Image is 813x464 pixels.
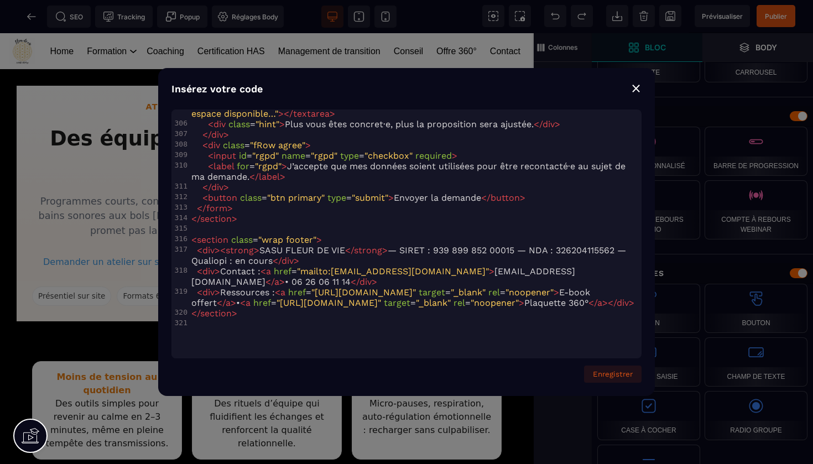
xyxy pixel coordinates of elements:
span: </ [265,277,274,287]
span: = = Envoyer la demande [191,192,525,203]
span: div [211,129,223,140]
span: target [384,298,410,308]
span: Présentiel sur site [32,253,111,272]
span: a [597,298,602,308]
div: Des rituels d’équipe qui fluidifient les échanges et renforcent la qualité relationnelle. [192,328,342,426]
span: > [282,161,287,171]
span: href [253,298,271,308]
span: > [279,119,285,129]
a: Certification HAS [197,9,265,27]
div: 311 [171,182,189,190]
span: > [554,287,559,298]
span: type [340,150,359,161]
span: > [294,256,299,266]
span: > [452,150,457,161]
span: "mailto:[EMAIL_ADDRESS][DOMAIN_NAME]" [297,266,489,277]
p: Programmes courts, concrets et adaptables à vos contraintes. Respiration, gestion du stress, bain... [32,161,502,205]
div: 312 [171,192,189,201]
span: rel [454,298,465,308]
a: Management de transition [278,9,381,27]
span: form [206,203,227,213]
span: < [191,234,197,245]
span: </ [197,203,206,213]
span: section [200,213,232,224]
span: < [260,266,266,277]
span: < [197,245,202,256]
span: > [231,298,236,308]
span: "rgpd" [255,161,282,171]
a: Home [50,9,74,27]
span: </ [351,277,359,287]
div: 313 [171,203,189,211]
span: href [288,287,306,298]
div: Ateliers Bien-Être • Santé & Médico-social [32,68,502,80]
span: </ [345,245,354,256]
span: </ [273,256,282,266]
span: < [202,140,208,150]
a: Conseil [394,9,423,27]
a: Coaching [147,9,184,27]
div: 314 [171,213,189,222]
h2: Pourquoi ces ateliers ? [32,304,502,324]
span: "rgpd" [252,150,279,161]
span: a [246,298,251,308]
span: label [213,161,234,171]
span: a [266,266,271,277]
span: "noopener" [471,298,519,308]
strong: Moins de tension au quotidien [57,338,158,362]
div: 318 [171,266,189,274]
span: > [279,277,285,287]
span: "hint" [256,119,279,129]
span: "[URL][DOMAIN_NAME]" [277,298,381,308]
span: < [240,298,246,308]
img: https://fleurdeviecoachingsante.fr [9,5,35,31]
div: 320 [171,308,189,316]
span: target [419,287,445,298]
strong: Plus d’attention & de coopération [213,338,320,362]
button: Enregistrer [584,366,642,383]
span: div [617,298,629,308]
div: Insérez votre code [171,81,642,96]
span: type [327,192,346,203]
span: "btn primary" [267,192,325,203]
span: href [274,266,291,277]
span: = Plus vous êtes concret·e, plus la proposition sera ajustée. [191,119,560,129]
span: div [202,287,215,298]
div: Des outils simples pour revenir au calme en 2–3 minutes, même en pleine tempête des transmissions. [32,328,182,426]
div: 308 [171,140,189,148]
span: textarea [293,108,330,119]
span: required [415,150,452,161]
span: > [372,277,377,287]
span: > [629,298,634,308]
span: class [223,140,244,150]
span: > [305,140,311,150]
span: < [202,192,208,203]
span: < [197,266,202,277]
span: a [274,277,279,287]
span: </ [534,119,543,129]
span: < [208,150,213,161]
div: 310 [171,161,189,169]
span: class [240,192,262,203]
span: > [215,287,220,298]
span: div [202,245,215,256]
span: ></ [602,298,617,308]
span: >< [215,245,226,256]
span: strong [226,245,254,256]
div: 309 [171,150,189,159]
span: = = = [191,150,457,161]
span: "_blank" [416,298,451,308]
span: > [223,129,229,140]
span: > [280,171,285,182]
span: > [232,213,237,224]
a: Demander un atelier sur site [32,215,181,243]
span: > [215,266,220,277]
span: div [211,182,223,192]
span: Ressources : = = = E-book offert • = = = Plaquette 360° [191,287,634,308]
span: = J’accepte que mes données soient utilisées pour être recontacté·e au sujet de ma demande. [191,161,628,182]
span: = [191,140,311,150]
span: > [555,119,560,129]
span: > [254,245,259,256]
h1: Des équipes apaisées, concentrées et ressourcées [32,90,502,151]
span: < [208,161,213,171]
